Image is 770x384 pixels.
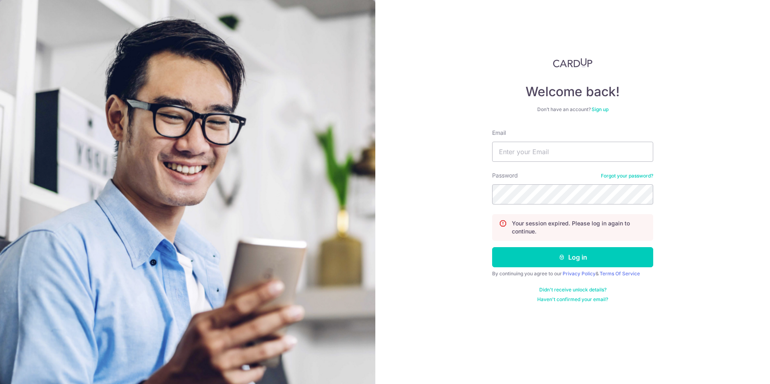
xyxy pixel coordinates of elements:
input: Enter your Email [492,142,653,162]
a: Privacy Policy [563,270,596,277]
label: Password [492,171,518,180]
button: Log in [492,247,653,267]
div: Don’t have an account? [492,106,653,113]
p: Your session expired. Please log in again to continue. [512,219,646,235]
a: Didn't receive unlock details? [539,287,606,293]
a: Forgot your password? [601,173,653,179]
h4: Welcome back! [492,84,653,100]
img: CardUp Logo [553,58,592,68]
a: Sign up [592,106,609,112]
label: Email [492,129,506,137]
a: Terms Of Service [600,270,640,277]
div: By continuing you agree to our & [492,270,653,277]
a: Haven't confirmed your email? [537,296,608,303]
